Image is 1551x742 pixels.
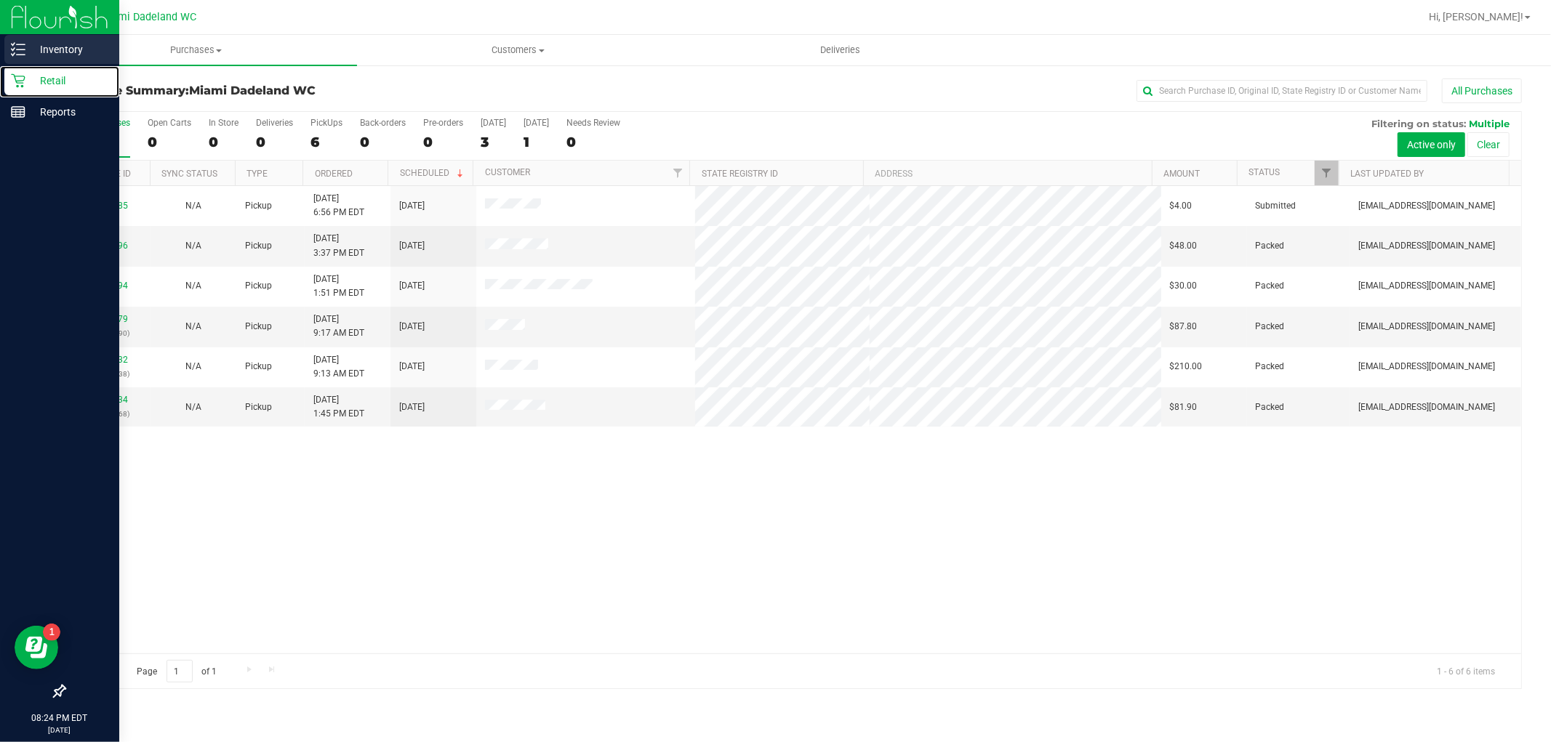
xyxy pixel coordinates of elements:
[256,134,293,150] div: 0
[1249,167,1280,177] a: Status
[1358,279,1495,293] span: [EMAIL_ADDRESS][DOMAIN_NAME]
[167,660,193,682] input: 1
[189,84,316,97] span: Miami Dadeland WC
[1358,199,1495,213] span: [EMAIL_ADDRESS][DOMAIN_NAME]
[245,400,272,414] span: Pickup
[360,118,406,128] div: Back-orders
[399,239,425,253] span: [DATE]
[313,273,364,300] span: [DATE] 1:51 PM EDT
[1170,279,1198,293] span: $30.00
[313,232,364,259] span: [DATE] 3:37 PM EDT
[1256,360,1285,374] span: Packed
[360,134,406,150] div: 0
[399,279,425,293] span: [DATE]
[25,72,113,89] p: Retail
[185,320,201,334] button: N/A
[1256,199,1296,213] span: Submitted
[801,44,880,57] span: Deliveries
[399,199,425,213] span: [DATE]
[161,169,217,179] a: Sync Status
[1358,239,1495,253] span: [EMAIL_ADDRESS][DOMAIN_NAME]
[7,711,113,725] p: 08:24 PM EDT
[87,201,128,211] a: 11815185
[423,118,463,128] div: Pre-orders
[1467,132,1510,157] button: Clear
[702,169,778,179] a: State Registry ID
[400,168,466,178] a: Scheduled
[313,353,364,381] span: [DATE] 9:13 AM EDT
[245,360,272,374] span: Pickup
[481,134,506,150] div: 3
[209,134,239,150] div: 0
[1170,360,1203,374] span: $210.00
[399,360,425,374] span: [DATE]
[524,134,549,150] div: 1
[11,42,25,57] inline-svg: Inventory
[481,118,506,128] div: [DATE]
[1358,360,1495,374] span: [EMAIL_ADDRESS][DOMAIN_NAME]
[566,134,620,150] div: 0
[185,279,201,293] button: N/A
[399,320,425,334] span: [DATE]
[524,118,549,128] div: [DATE]
[245,239,272,253] span: Pickup
[1429,11,1523,23] span: Hi, [PERSON_NAME]!
[357,35,679,65] a: Customers
[1170,320,1198,334] span: $87.80
[665,161,689,185] a: Filter
[863,161,1152,186] th: Address
[566,118,620,128] div: Needs Review
[485,167,530,177] a: Customer
[87,355,128,365] a: 11811732
[185,402,201,412] span: Not Applicable
[185,281,201,291] span: Not Applicable
[313,192,364,219] span: [DATE] 6:56 PM EDT
[1358,400,1495,414] span: [EMAIL_ADDRESS][DOMAIN_NAME]
[313,393,364,421] span: [DATE] 1:45 PM EDT
[1256,400,1285,414] span: Packed
[315,169,353,179] a: Ordered
[87,241,128,251] a: 11814196
[423,134,463,150] div: 0
[399,400,425,414] span: [DATE]
[35,35,357,65] a: Purchases
[245,279,272,293] span: Pickup
[310,118,342,128] div: PickUps
[1170,400,1198,414] span: $81.90
[185,321,201,331] span: Not Applicable
[64,84,550,97] h3: Purchase Summary:
[1256,279,1285,293] span: Packed
[1137,80,1427,102] input: Search Purchase ID, Original ID, State Registry ID or Customer Name...
[358,44,678,57] span: Customers
[185,199,201,213] button: N/A
[185,241,201,251] span: Not Applicable
[209,118,239,128] div: In Store
[1256,320,1285,334] span: Packed
[1398,132,1465,157] button: Active only
[11,105,25,119] inline-svg: Reports
[256,118,293,128] div: Deliveries
[245,199,272,213] span: Pickup
[185,400,201,414] button: N/A
[1170,199,1193,213] span: $4.00
[43,624,60,641] iframe: Resource center unread badge
[185,360,201,374] button: N/A
[1469,118,1510,129] span: Multiple
[87,281,128,291] a: 11811094
[1256,239,1285,253] span: Packed
[185,201,201,211] span: Not Applicable
[245,320,272,334] span: Pickup
[1351,169,1424,179] a: Last Updated By
[100,11,197,23] span: Miami Dadeland WC
[185,239,201,253] button: N/A
[124,660,229,682] span: Page of 1
[7,725,113,735] p: [DATE]
[148,134,191,150] div: 0
[247,169,268,179] a: Type
[679,35,1001,65] a: Deliveries
[1358,320,1495,334] span: [EMAIL_ADDRESS][DOMAIN_NAME]
[148,118,191,128] div: Open Carts
[25,41,113,58] p: Inventory
[15,626,58,669] iframe: Resource center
